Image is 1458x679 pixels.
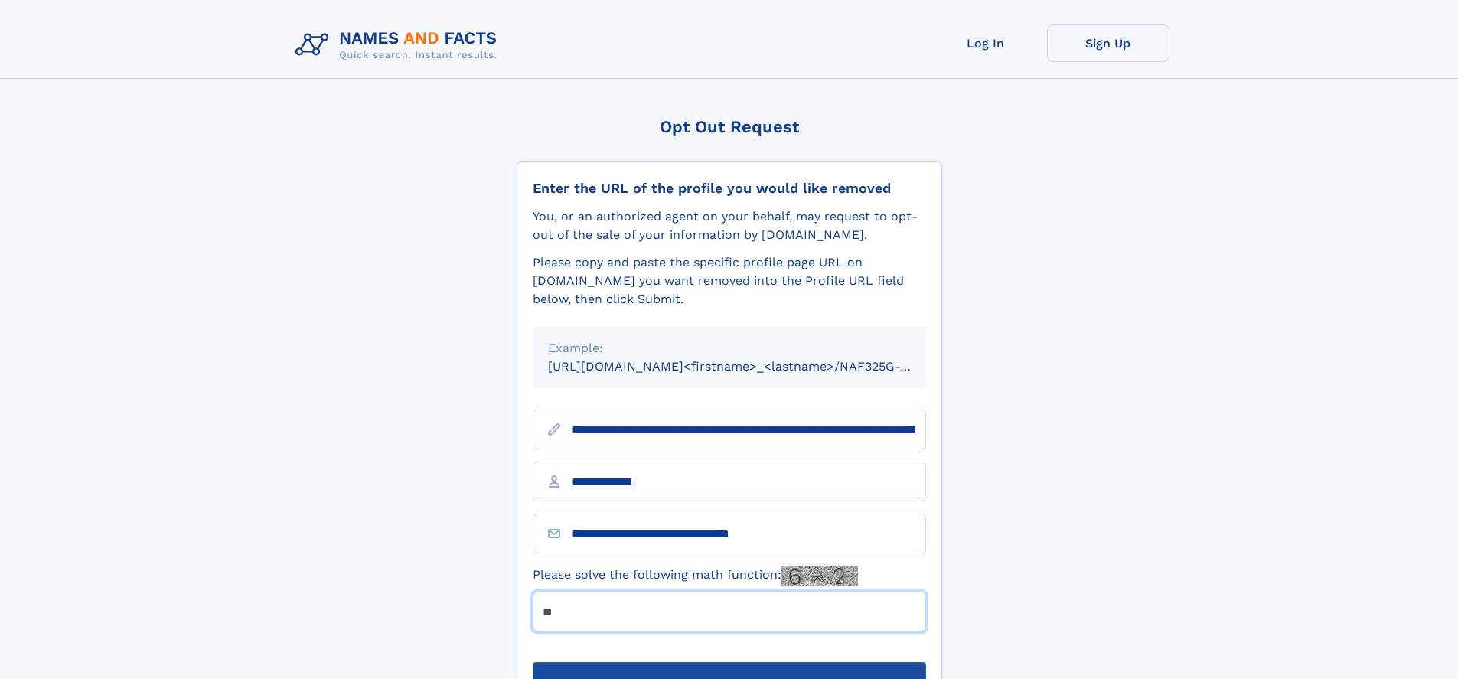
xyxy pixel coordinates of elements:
[533,566,858,586] label: Please solve the following math function:
[533,180,926,197] div: Enter the URL of the profile you would like removed
[548,339,911,357] div: Example:
[533,207,926,244] div: You, or an authorized agent on your behalf, may request to opt-out of the sale of your informatio...
[925,24,1047,62] a: Log In
[1047,24,1169,62] a: Sign Up
[533,253,926,308] div: Please copy and paste the specific profile page URL on [DOMAIN_NAME] you want removed into the Pr...
[548,359,955,374] small: [URL][DOMAIN_NAME]<firstname>_<lastname>/NAF325G-xxxxxxxx
[517,117,942,136] div: Opt Out Request
[289,24,510,66] img: Logo Names and Facts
